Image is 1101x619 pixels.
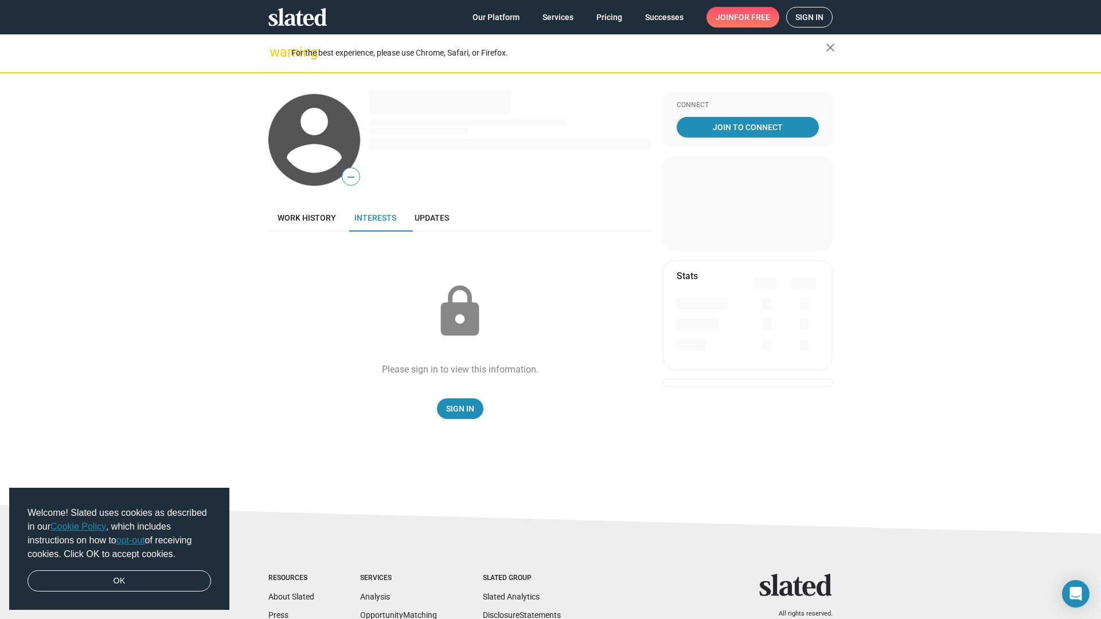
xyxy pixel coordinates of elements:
span: Our Platform [473,7,520,28]
div: Slated Group [483,574,561,583]
div: Open Intercom Messenger [1062,580,1090,608]
a: opt-out [116,535,145,545]
span: Services [542,7,573,28]
span: Join [716,7,770,28]
a: Interests [345,204,405,232]
a: Sign in [786,7,833,28]
a: Our Platform [463,7,529,28]
a: Sign In [437,398,483,419]
div: Please sign in to view this information. [382,363,538,375]
a: Analysis [360,592,390,601]
span: Join To Connect [679,117,817,138]
span: Sign in [795,7,823,27]
mat-icon: lock [431,283,489,340]
mat-icon: close [823,41,837,54]
div: Connect [677,101,819,110]
a: Slated Analytics [483,592,540,601]
a: Updates [405,204,458,232]
a: Pricing [587,7,631,28]
a: Joinfor free [706,7,779,28]
a: Successes [636,7,693,28]
span: Welcome! Slated uses cookies as described in our , which includes instructions on how to of recei... [28,506,211,561]
a: About Slated [268,592,314,601]
span: for free [734,7,770,28]
div: cookieconsent [9,488,229,610]
mat-icon: warning [270,45,283,59]
a: Join To Connect [677,117,819,138]
span: Successes [645,7,684,28]
div: Services [360,574,437,583]
span: — [342,170,360,185]
span: Work history [278,213,336,222]
span: Sign In [446,398,474,419]
a: Cookie Policy [50,522,106,531]
span: Updates [415,213,449,222]
div: For the best experience, please use Chrome, Safari, or Firefox. [291,45,826,61]
div: Resources [268,574,314,583]
mat-card-title: Stats [677,270,698,282]
a: Work history [268,204,345,232]
a: Services [533,7,583,28]
a: dismiss cookie message [28,570,211,592]
span: Pricing [596,7,622,28]
span: Interests [354,213,396,222]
